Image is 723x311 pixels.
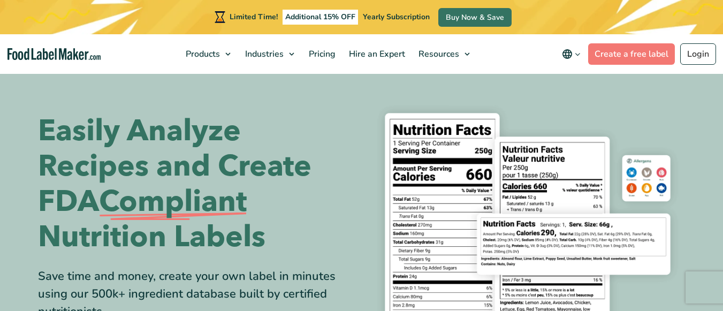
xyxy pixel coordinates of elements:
a: Products [179,34,236,74]
a: Buy Now & Save [438,8,512,27]
span: Compliant [99,184,247,219]
span: Resources [415,48,460,60]
span: Yearly Subscription [363,12,430,22]
a: Resources [412,34,475,74]
a: Hire an Expert [343,34,409,74]
span: Additional 15% OFF [283,10,358,25]
h1: Easily Analyze Recipes and Create FDA Nutrition Labels [38,113,354,255]
a: Pricing [302,34,340,74]
a: Create a free label [588,43,675,65]
a: Industries [239,34,300,74]
span: Industries [242,48,285,60]
span: Limited Time! [230,12,278,22]
span: Products [182,48,221,60]
span: Pricing [306,48,337,60]
a: Login [680,43,716,65]
span: Hire an Expert [346,48,406,60]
